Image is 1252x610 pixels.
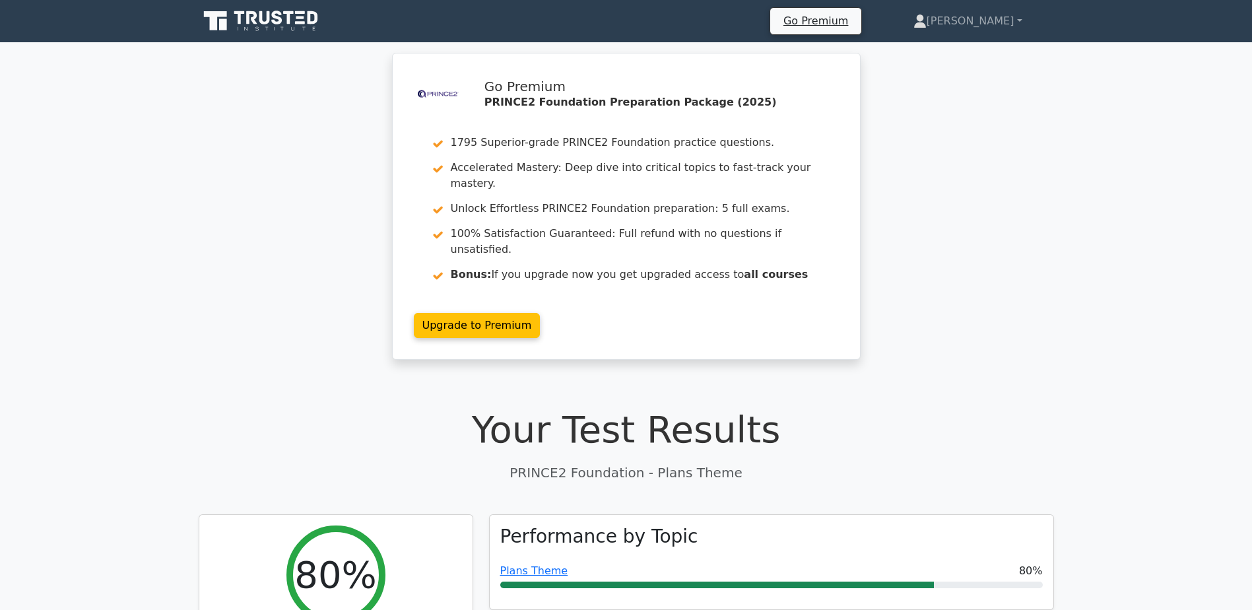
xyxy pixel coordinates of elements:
p: PRINCE2 Foundation - Plans Theme [199,463,1054,483]
a: Go Premium [775,12,856,30]
span: 80% [1019,563,1043,579]
h1: Your Test Results [199,407,1054,452]
h3: Performance by Topic [500,525,698,548]
a: [PERSON_NAME] [882,8,1054,34]
h2: 80% [294,553,376,597]
a: Plans Theme [500,564,568,577]
a: Upgrade to Premium [414,313,541,338]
